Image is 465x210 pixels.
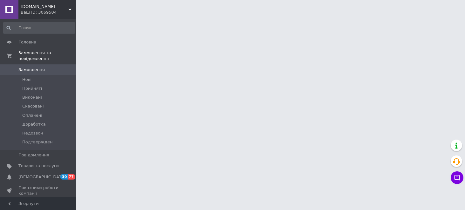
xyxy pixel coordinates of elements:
span: [DEMOGRAPHIC_DATA] [18,174,65,180]
span: Показники роботи компанії [18,185,59,196]
span: Нові [22,77,31,82]
span: Головна [18,39,36,45]
span: Замовлення [18,67,45,73]
span: 30 [60,174,68,180]
span: Повідомлення [18,152,49,158]
span: Доработка [22,121,46,127]
span: 77 [68,174,75,180]
span: KUPICOM.TOP [21,4,68,10]
div: Ваш ID: 3069504 [21,10,76,15]
span: Недозвон [22,130,43,136]
span: Подтвержден [22,139,52,145]
span: Замовлення та повідомлення [18,50,76,62]
span: Скасовані [22,103,44,109]
span: Оплачені [22,113,42,118]
input: Пошук [3,22,75,34]
span: Прийняті [22,86,42,91]
button: Чат з покупцем [451,171,463,184]
span: Товари та послуги [18,163,59,169]
span: Виконані [22,95,42,100]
